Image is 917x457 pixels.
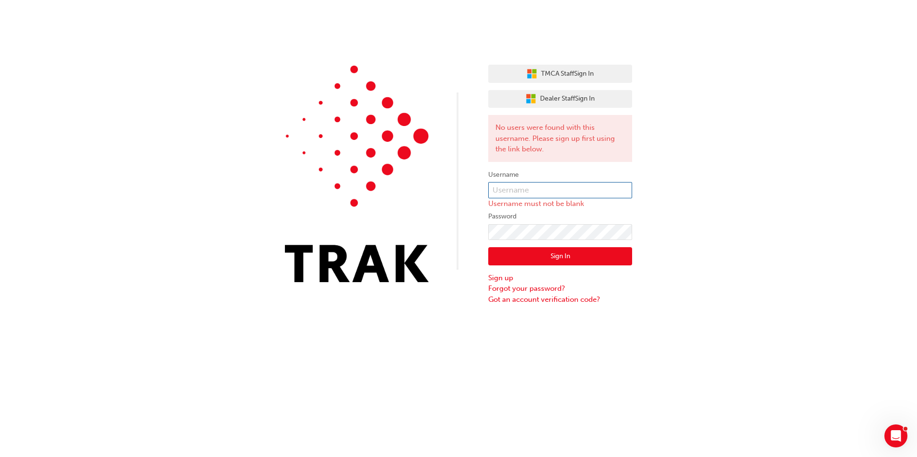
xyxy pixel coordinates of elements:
a: Got an account verification code? [488,294,632,305]
a: Forgot your password? [488,283,632,294]
img: Trak [285,66,429,282]
button: TMCA StaffSign In [488,65,632,83]
button: Dealer StaffSign In [488,90,632,108]
a: Sign up [488,273,632,284]
span: TMCA Staff Sign In [541,69,594,80]
button: Sign In [488,247,632,265]
span: Dealer Staff Sign In [540,93,595,104]
p: Username must not be blank [488,198,632,209]
input: Username [488,182,632,198]
label: Password [488,211,632,222]
div: No users were found with this username. Please sign up first using the link below. [488,115,632,162]
iframe: Intercom live chat [884,424,907,447]
label: Username [488,169,632,181]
